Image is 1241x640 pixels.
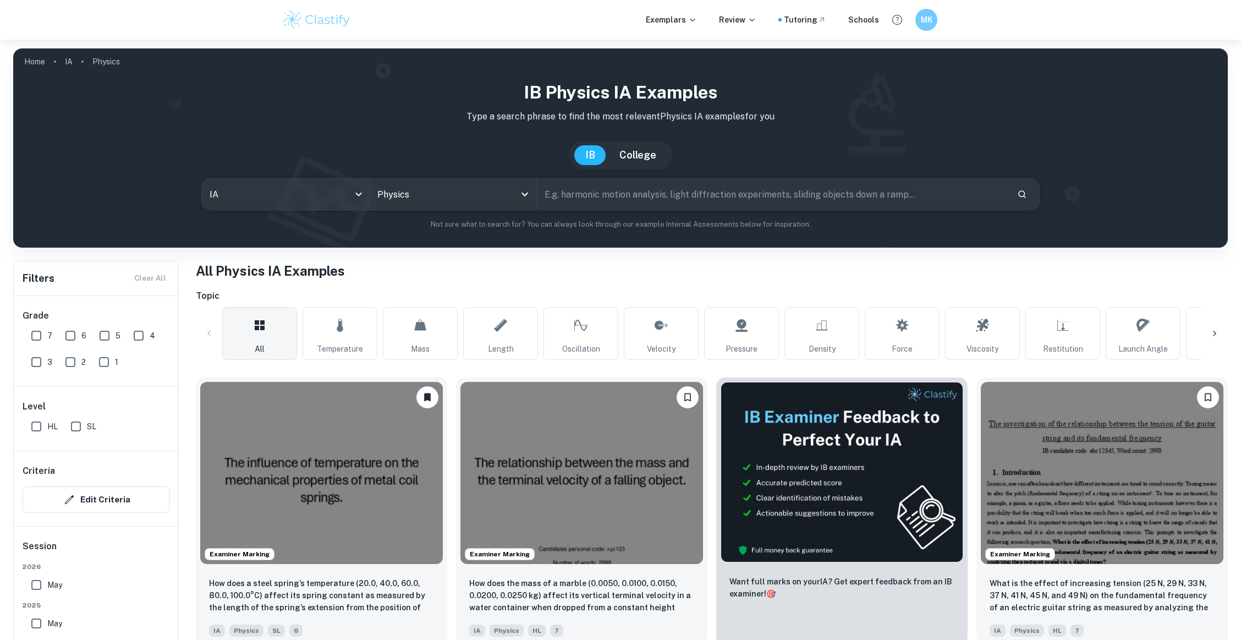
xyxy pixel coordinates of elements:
h6: Level [23,400,170,413]
img: Physics IA example thumbnail: How does a steel spring’s temperature (2 [200,382,443,564]
h6: Grade [23,309,170,322]
button: Help and Feedback [888,10,907,29]
p: Not sure what to search for? You can always look through our example Internal Assessments below f... [22,219,1219,230]
span: Density [809,343,836,355]
span: HL [47,420,58,433]
a: Tutoring [784,14,826,26]
button: College [608,145,667,165]
button: Bookmark [1197,386,1219,408]
button: Unbookmark [416,386,438,408]
p: Want full marks on your IA ? Get expert feedback from an IB examiner! [729,576,954,600]
span: Temperature [317,343,363,355]
h6: Session [23,540,170,562]
h6: MK [920,14,933,26]
span: SL [87,420,96,433]
button: MK [915,9,937,31]
span: 2025 [23,600,170,610]
span: Examiner Marking [986,549,1055,559]
span: IA [469,625,485,637]
span: Oscillation [562,343,600,355]
button: IB [574,145,606,165]
span: 3 [47,356,52,368]
span: May [47,617,62,630]
a: IA [65,54,73,69]
p: Review [719,14,756,26]
span: 4 [150,330,155,342]
button: Open [517,187,532,202]
span: 7 [550,625,563,637]
input: E.g. harmonic motion analysis, light diffraction experiments, sliding objects down a ramp... [537,179,1008,210]
h1: All Physics IA Examples [196,261,1228,281]
div: IA [202,179,369,210]
span: Examiner Marking [465,549,534,559]
h1: IB Physics IA examples [22,79,1219,106]
span: Force [892,343,913,355]
p: Physics [92,56,120,68]
img: Thumbnail [721,382,963,562]
p: Exemplars [646,14,697,26]
span: 2 [81,356,86,368]
span: 7 [47,330,52,342]
p: Type a search phrase to find the most relevant Physics IA examples for you [22,110,1219,123]
button: Bookmark [677,386,699,408]
span: Pressure [726,343,757,355]
span: HL [528,625,546,637]
a: Schools [848,14,879,26]
p: What is the effect of increasing tension (25 N, 29 N, 33 N, 37 N, 41 N, 45 N, and 49 N) on the fu... [990,577,1215,615]
h6: Filters [23,271,54,286]
span: IA [990,625,1006,637]
img: Clastify logo [282,9,352,31]
span: Length [488,343,514,355]
span: All [255,343,265,355]
span: Physics [490,625,524,637]
span: Mass [411,343,430,355]
span: 7 [1070,625,1084,637]
img: Physics IA example thumbnail: What is the effect of increasing tension [981,382,1223,564]
span: May [47,579,62,591]
img: Physics IA example thumbnail: How does the mass of a marble (0.0050, 0 [460,382,703,564]
span: 1 [115,356,118,368]
span: Velocity [647,343,676,355]
button: Edit Criteria [23,486,170,513]
span: Examiner Marking [205,549,274,559]
p: How does a steel spring’s temperature (20.0, 40.0, 60.0, 80.0, 100.0°C) affect its spring constan... [209,577,434,615]
h6: Topic [196,289,1228,303]
span: 6 [81,330,86,342]
span: Viscosity [967,343,998,355]
h6: Criteria [23,464,55,478]
span: 2026 [23,562,170,572]
img: profile cover [13,48,1228,248]
span: Physics [1010,625,1044,637]
span: IA [209,625,225,637]
button: Search [1013,185,1031,204]
span: SL [268,625,285,637]
span: 🎯 [766,589,776,598]
span: 6 [289,625,303,637]
span: Physics [229,625,263,637]
p: How does the mass of a marble (0.0050, 0.0100, 0.0150, 0.0200, 0.0250 kg) affect its vertical ter... [469,577,694,615]
span: Launch Angle [1118,343,1168,355]
span: HL [1048,625,1066,637]
span: Restitution [1043,343,1083,355]
span: 5 [116,330,120,342]
a: Home [24,54,45,69]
